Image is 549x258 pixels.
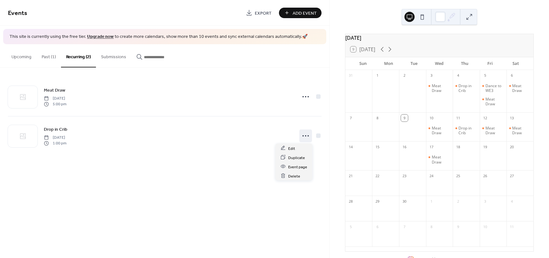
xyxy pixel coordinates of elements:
[512,126,531,136] div: Meat Draw
[44,135,66,140] span: [DATE]
[512,83,531,93] div: Meat Draw
[288,154,305,161] span: Duplicate
[427,57,452,70] div: Wed
[480,83,507,93] div: Dance to WE3
[347,172,354,179] div: 21
[61,44,96,67] button: Recurring (2)
[432,126,451,136] div: Meat Draw
[44,95,66,101] span: [DATE]
[10,34,308,40] span: This site is currently using the free tier. to create more calendars, show more than 10 events an...
[458,126,477,136] div: Drop in Crib
[453,83,480,93] div: Drop in Crib
[428,143,435,150] div: 17
[279,8,322,18] button: Add Event
[426,83,453,93] div: Meat Draw
[374,223,381,230] div: 6
[478,57,503,70] div: Fri
[432,155,451,164] div: Meat Draw
[401,143,408,150] div: 16
[508,115,515,122] div: 13
[345,34,533,42] div: [DATE]
[347,143,354,150] div: 14
[255,10,272,17] span: Export
[44,87,65,94] a: Meat Draw
[293,10,317,17] span: Add Event
[432,83,451,93] div: Meat Draw
[44,101,66,107] span: 5:00 pm
[455,198,462,205] div: 2
[428,172,435,179] div: 24
[508,198,515,205] div: 4
[428,115,435,122] div: 10
[374,198,381,205] div: 29
[376,57,401,70] div: Mon
[453,126,480,136] div: Drop in Crib
[482,198,489,205] div: 3
[96,44,131,67] button: Submissions
[401,198,408,205] div: 30
[482,223,489,230] div: 10
[347,115,354,122] div: 7
[482,172,489,179] div: 26
[347,72,354,79] div: 31
[482,143,489,150] div: 19
[401,57,427,70] div: Tue
[241,8,276,18] a: Export
[455,223,462,230] div: 9
[480,97,507,107] div: Meat Draw
[44,87,65,94] span: Meat Draw
[428,72,435,79] div: 3
[6,44,37,67] button: Upcoming
[374,143,381,150] div: 15
[347,198,354,205] div: 28
[401,115,408,122] div: 9
[426,155,453,164] div: Meat Draw
[288,173,300,179] span: Delete
[508,223,515,230] div: 11
[87,32,114,41] a: Upgrade now
[455,72,462,79] div: 4
[374,172,381,179] div: 22
[506,126,533,136] div: Meat Draw
[37,44,61,67] button: Past (1)
[401,72,408,79] div: 2
[374,72,381,79] div: 1
[374,115,381,122] div: 8
[428,198,435,205] div: 1
[347,223,354,230] div: 5
[458,83,477,93] div: Drop in Crib
[480,126,507,136] div: Meat Draw
[44,126,67,133] span: Drop in Crib
[455,143,462,150] div: 18
[428,223,435,230] div: 8
[485,126,504,136] div: Meat Draw
[401,172,408,179] div: 23
[482,115,489,122] div: 12
[44,141,66,146] span: 1:00 pm
[452,57,478,70] div: Thu
[485,83,504,93] div: Dance to WE3
[508,172,515,179] div: 27
[503,57,528,70] div: Sat
[482,72,489,79] div: 5
[44,126,67,133] a: Drop in Crib
[8,7,27,19] span: Events
[401,223,408,230] div: 7
[508,72,515,79] div: 6
[506,83,533,93] div: Meat Draw
[455,172,462,179] div: 25
[426,126,453,136] div: Meat Draw
[455,115,462,122] div: 11
[508,143,515,150] div: 20
[288,145,295,152] span: Edit
[485,97,504,107] div: Meat Draw
[350,57,376,70] div: Sun
[288,164,307,170] span: Event page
